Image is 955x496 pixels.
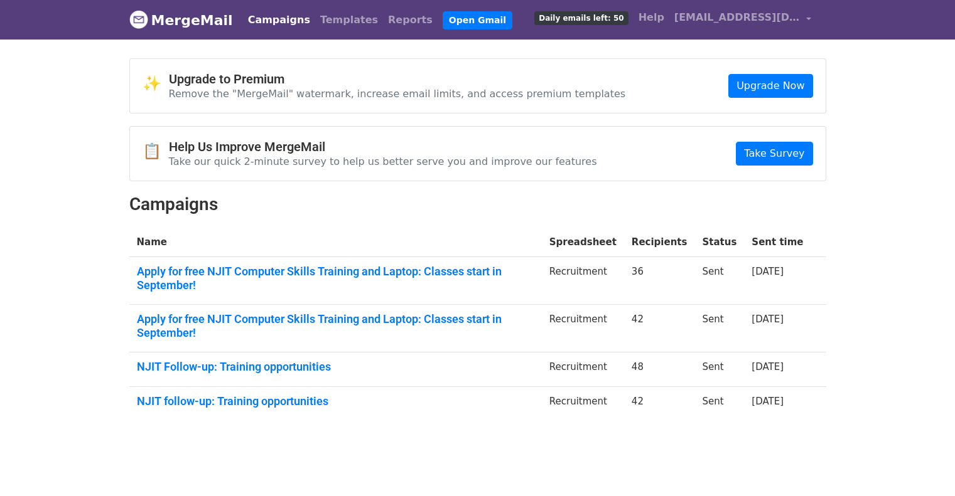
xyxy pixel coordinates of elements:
[137,312,534,339] a: Apply for free NJIT Computer Skills Training and Laptop: Classes start in September!
[137,394,534,408] a: NJIT follow-up: Training opportunities
[169,71,626,87] h4: Upgrade to Premium
[137,360,534,374] a: NJIT Follow-up: Training opportunities
[736,142,812,166] a: Take Survey
[624,257,695,305] td: 36
[243,8,315,33] a: Campaigns
[674,10,800,25] span: [EMAIL_ADDRESS][DOMAIN_NAME]
[137,265,534,292] a: Apply for free NJIT Computer Skills Training and Laptop: Classes start in September!
[542,352,624,387] td: Recruitment
[694,228,744,257] th: Status
[529,5,633,30] a: Daily emails left: 50
[694,352,744,387] td: Sent
[624,387,695,421] td: 42
[129,194,826,215] h2: Campaigns
[542,257,624,305] td: Recruitment
[169,155,597,168] p: Take our quick 2-minute survey to help us better serve you and improve our features
[694,387,744,421] td: Sent
[744,228,811,257] th: Sent time
[169,139,597,154] h4: Help Us Improve MergeMail
[383,8,438,33] a: Reports
[534,11,628,25] span: Daily emails left: 50
[694,257,744,305] td: Sent
[315,8,383,33] a: Templates
[143,75,169,93] span: ✨
[752,396,784,407] a: [DATE]
[752,361,784,372] a: [DATE]
[542,305,624,352] td: Recruitment
[129,228,542,257] th: Name
[169,87,626,100] p: Remove the "MergeMail" watermark, increase email limits, and access premium templates
[669,5,816,34] a: [EMAIL_ADDRESS][DOMAIN_NAME]
[624,305,695,352] td: 42
[624,352,695,387] td: 48
[694,305,744,352] td: Sent
[624,228,695,257] th: Recipients
[542,387,624,421] td: Recruitment
[129,10,148,29] img: MergeMail logo
[443,11,512,29] a: Open Gmail
[728,74,812,98] a: Upgrade Now
[752,314,784,325] a: [DATE]
[634,5,669,30] a: Help
[542,228,624,257] th: Spreadsheet
[129,7,233,33] a: MergeMail
[143,142,169,161] span: 📋
[752,266,784,277] a: [DATE]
